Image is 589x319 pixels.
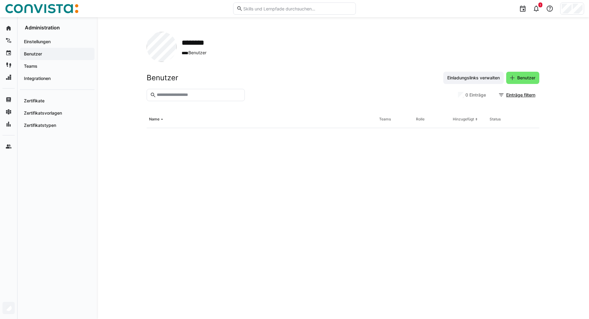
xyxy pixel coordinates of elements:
div: Status [490,117,501,122]
button: Einträge filtern [495,89,539,101]
input: Skills und Lernpfade durchsuchen… [243,6,352,11]
div: Hinzugefügt [453,117,474,122]
span: 0 [465,92,468,98]
span: Benutzer [182,50,212,56]
h2: Benutzer [147,73,178,82]
button: Einladungslinks verwalten [443,72,504,84]
div: Name [149,117,160,122]
button: Benutzer [506,72,539,84]
span: 1 [540,3,541,7]
div: Rolle [416,117,425,122]
span: Benutzer [516,75,536,81]
span: Einladungslinks verwalten [446,75,501,81]
div: Teams [379,117,391,122]
span: Einträge [469,92,486,98]
span: Einträge filtern [505,92,536,98]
